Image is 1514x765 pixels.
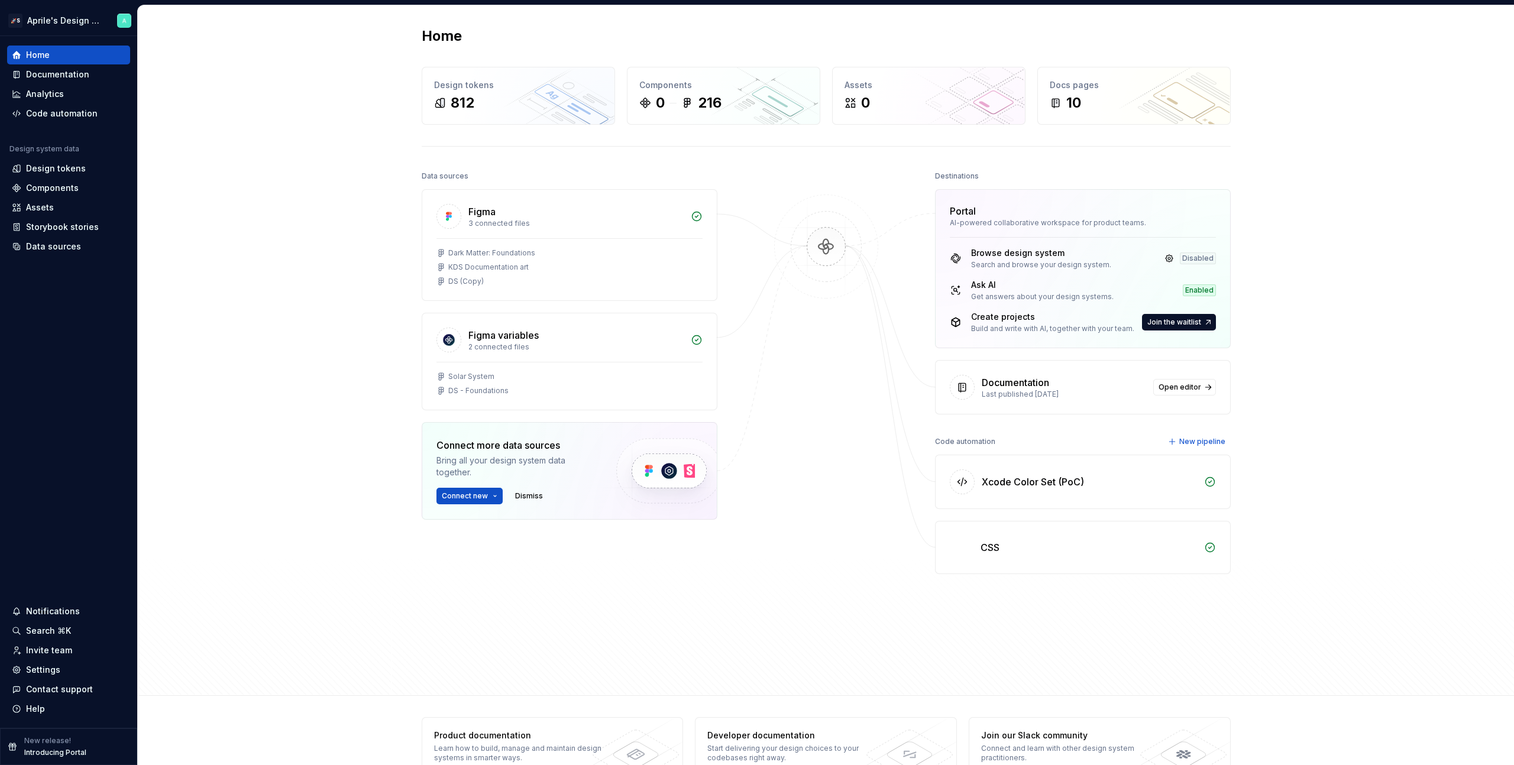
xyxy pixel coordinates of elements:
[707,744,879,763] div: Start delivering your design choices to your codebases right away.
[26,241,81,252] div: Data sources
[7,699,130,718] button: Help
[515,491,543,501] span: Dismiss
[707,730,879,741] div: Developer documentation
[7,85,130,103] a: Analytics
[448,372,494,381] div: Solar System
[468,328,539,342] div: Figma variables
[448,248,535,258] div: Dark Matter: Foundations
[1066,93,1081,112] div: 10
[468,219,684,228] div: 3 connected files
[8,14,22,28] div: 🚀S
[935,168,979,184] div: Destinations
[422,313,717,410] a: Figma variables2 connected filesSolar SystemDS - Foundations
[442,491,488,501] span: Connect new
[1179,437,1225,446] span: New pipeline
[26,108,98,119] div: Code automation
[436,455,596,478] div: Bring all your design system data together.
[1050,79,1218,91] div: Docs pages
[950,218,1216,228] div: AI-powered collaborative workspace for product teams.
[971,324,1134,333] div: Build and write with AI, together with your team.
[26,664,60,676] div: Settings
[7,680,130,699] button: Contact support
[436,488,503,504] button: Connect new
[26,221,99,233] div: Storybook stories
[510,488,548,504] button: Dismiss
[7,65,130,84] a: Documentation
[468,205,496,219] div: Figma
[7,641,130,660] a: Invite team
[26,49,50,61] div: Home
[861,93,870,112] div: 0
[1164,433,1231,450] button: New pipeline
[2,8,135,33] button: 🚀SAprile's Design SystemArtem
[24,736,71,745] p: New release!
[7,159,130,178] a: Design tokens
[981,730,1153,741] div: Join our Slack community
[698,93,722,112] div: 216
[1142,314,1216,330] a: Join the waitlist
[982,375,1049,390] div: Documentation
[7,179,130,197] a: Components
[422,67,615,125] a: Design tokens812
[26,625,71,637] div: Search ⌘K
[434,744,606,763] div: Learn how to build, manage and maintain design systems in smarter ways.
[1037,67,1231,125] a: Docs pages10
[7,218,130,236] a: Storybook stories
[1159,382,1201,392] span: Open editor
[971,311,1134,323] div: Create projects
[950,204,976,218] div: Portal
[26,69,89,80] div: Documentation
[971,279,1114,291] div: Ask AI
[26,202,54,213] div: Assets
[981,540,999,555] div: CSS
[7,198,130,217] a: Assets
[422,168,468,184] div: Data sources
[971,292,1114,302] div: Get answers about your design systems.
[1147,317,1201,327] span: Join the waitlist
[451,93,474,112] div: 812
[448,277,484,286] div: DS (Copy)
[26,182,79,194] div: Components
[832,67,1025,125] a: Assets0
[117,14,131,28] img: Artem
[422,27,462,46] h2: Home
[1183,284,1216,296] div: Enabled
[434,79,603,91] div: Design tokens
[7,621,130,640] button: Search ⌘K
[7,660,130,679] a: Settings
[9,144,79,154] div: Design system data
[26,703,45,715] div: Help
[7,46,130,64] a: Home
[26,163,86,174] div: Design tokens
[627,67,820,125] a: Components0216
[7,237,130,256] a: Data sources
[27,15,103,27] div: Aprile's Design System
[26,88,64,100] div: Analytics
[935,433,995,450] div: Code automation
[448,386,509,396] div: DS - Foundations
[971,247,1111,259] div: Browse design system
[468,342,684,352] div: 2 connected files
[1153,379,1216,396] a: Open editor
[26,605,80,617] div: Notifications
[436,438,596,452] div: Connect more data sources
[971,260,1111,270] div: Search and browse your design system.
[434,730,606,741] div: Product documentation
[7,104,130,123] a: Code automation
[422,189,717,301] a: Figma3 connected filesDark Matter: FoundationsKDS Documentation artDS (Copy)
[24,748,86,757] p: Introducing Portal
[982,475,1084,489] div: Xcode Color Set (PoC)
[26,644,72,656] div: Invite team
[656,93,665,112] div: 0
[982,390,1146,399] div: Last published [DATE]
[7,602,130,621] button: Notifications
[1180,252,1216,264] div: Disabled
[639,79,808,91] div: Components
[448,262,529,272] div: KDS Documentation art
[981,744,1153,763] div: Connect and learn with other design system practitioners.
[845,79,1013,91] div: Assets
[26,683,93,695] div: Contact support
